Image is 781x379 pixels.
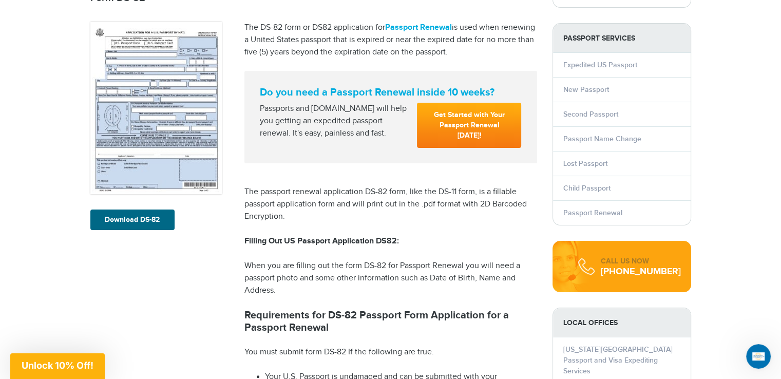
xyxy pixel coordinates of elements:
[244,309,509,334] strong: Requirements for DS-82 Passport Form Application for a Passport Renewal
[244,186,537,223] p: The passport renewal application DS-82 form, like the DS-11 form, is a fillable passport applicat...
[601,256,681,267] div: CALL US NOW
[90,210,175,230] a: Download DS-82
[563,85,609,94] a: New Passport
[244,236,399,246] strong: Filling Out US Passport Application DS82:
[256,103,413,140] div: Passports and [DOMAIN_NAME] will help you getting an expedited passport renewal. It's easy, painl...
[563,135,641,143] a: Passport Name Change
[90,22,222,194] img: DS-82
[563,209,622,217] a: Passport Renewal
[244,22,537,59] p: The DS-82 form or DS82 application for is used when renewing a United States passport that is exp...
[563,61,637,69] a: Expedited US Passport
[417,103,521,148] a: Get Started with Your Passport Renewal [DATE]!
[244,346,537,358] p: You must submit form DS-82 If the following are true.
[563,110,618,119] a: Second Passport
[563,184,611,193] a: Child Passport
[385,23,452,32] a: Passport Renewal
[260,86,522,99] strong: Do you need a Passport Renewal inside 10 weeks?
[563,345,673,375] a: [US_STATE][GEOGRAPHIC_DATA] Passport and Visa Expediting Services
[244,260,537,297] p: When you are filling out the form DS-82 for Passport Renewal you will need a passport photo and s...
[22,360,93,371] span: Unlock 10% Off!
[553,308,691,337] strong: LOCAL OFFICES
[563,159,607,168] a: Lost Passport
[601,267,681,277] div: [PHONE_NUMBER]
[10,353,105,379] div: Unlock 10% Off!
[244,163,537,174] iframe: Customer reviews powered by Trustpilot
[553,24,691,53] strong: PASSPORT SERVICES
[746,344,771,369] iframe: Intercom live chat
